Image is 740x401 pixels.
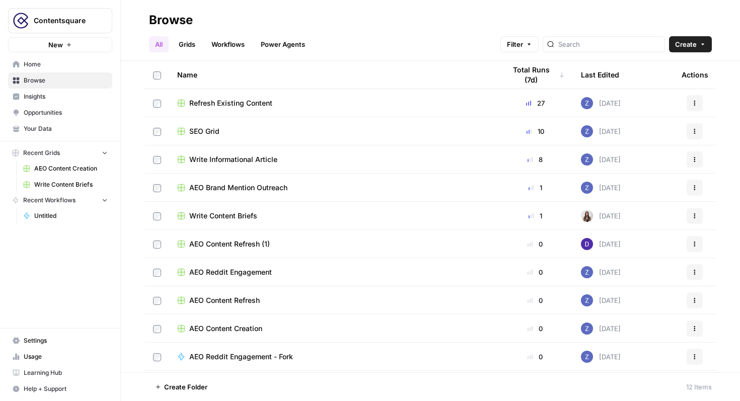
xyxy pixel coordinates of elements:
[34,180,108,189] span: Write Content Briefs
[24,384,108,393] span: Help + Support
[686,382,712,392] div: 12 Items
[34,211,108,220] span: Untitled
[505,126,565,136] div: 10
[505,154,565,165] div: 8
[505,295,565,305] div: 0
[189,126,219,136] span: SEO Grid
[8,89,112,105] a: Insights
[8,365,112,381] a: Learning Hub
[581,153,593,166] img: if0rly7j6ey0lzdmkp6rmyzsebv0
[23,196,76,205] span: Recent Workflows
[177,239,489,249] a: AEO Content Refresh (1)
[669,36,712,52] button: Create
[177,61,489,89] div: Name
[581,238,593,250] img: 6clbhjv5t98vtpq4yyt91utag0vy
[19,161,112,177] a: AEO Content Creation
[205,36,251,52] a: Workflows
[189,324,262,334] span: AEO Content Creation
[505,183,565,193] div: 1
[149,379,213,395] button: Create Folder
[581,97,621,109] div: [DATE]
[189,352,293,362] span: AEO Reddit Engagement - Fork
[177,295,489,305] a: AEO Content Refresh
[581,266,593,278] img: if0rly7j6ey0lzdmkp6rmyzsebv0
[189,267,272,277] span: AEO Reddit Engagement
[177,98,489,108] a: Refresh Existing Content
[8,145,112,161] button: Recent Grids
[8,8,112,33] button: Workspace: Contentsquare
[19,208,112,224] a: Untitled
[189,239,270,249] span: AEO Content Refresh (1)
[8,72,112,89] a: Browse
[581,97,593,109] img: if0rly7j6ey0lzdmkp6rmyzsebv0
[149,36,169,52] a: All
[34,164,108,173] span: AEO Content Creation
[581,351,621,363] div: [DATE]
[189,154,277,165] span: Write Informational Article
[177,267,489,277] a: AEO Reddit Engagement
[189,211,257,221] span: Write Content Briefs
[581,323,621,335] div: [DATE]
[34,16,95,26] span: Contentsquare
[581,294,593,306] img: if0rly7j6ey0lzdmkp6rmyzsebv0
[507,39,523,49] span: Filter
[177,154,489,165] a: Write Informational Article
[500,36,539,52] button: Filter
[581,210,593,222] img: if2flulneyr79yo2dtfyo8cmvm4a
[581,125,593,137] img: if0rly7j6ey0lzdmkp6rmyzsebv0
[149,12,193,28] div: Browse
[24,108,108,117] span: Opportunities
[581,125,621,137] div: [DATE]
[19,177,112,193] a: Write Content Briefs
[8,381,112,397] button: Help + Support
[24,336,108,345] span: Settings
[24,124,108,133] span: Your Data
[505,267,565,277] div: 0
[24,76,108,85] span: Browse
[505,352,565,362] div: 0
[8,333,112,349] a: Settings
[581,323,593,335] img: if0rly7j6ey0lzdmkp6rmyzsebv0
[189,183,287,193] span: AEO Brand Mention Outreach
[581,294,621,306] div: [DATE]
[581,210,621,222] div: [DATE]
[23,148,60,157] span: Recent Grids
[505,98,565,108] div: 27
[24,60,108,69] span: Home
[8,193,112,208] button: Recent Workflows
[255,36,311,52] a: Power Agents
[682,61,708,89] div: Actions
[581,351,593,363] img: if0rly7j6ey0lzdmkp6rmyzsebv0
[189,295,260,305] span: AEO Content Refresh
[177,324,489,334] a: AEO Content Creation
[8,37,112,52] button: New
[48,40,63,50] span: New
[24,352,108,361] span: Usage
[581,61,619,89] div: Last Edited
[505,239,565,249] div: 0
[581,182,593,194] img: if0rly7j6ey0lzdmkp6rmyzsebv0
[177,211,489,221] a: Write Content Briefs
[164,382,207,392] span: Create Folder
[177,352,489,362] a: AEO Reddit Engagement - Fork
[558,39,660,49] input: Search
[12,12,30,30] img: Contentsquare Logo
[173,36,201,52] a: Grids
[675,39,697,49] span: Create
[581,238,621,250] div: [DATE]
[189,98,272,108] span: Refresh Existing Content
[177,126,489,136] a: SEO Grid
[581,266,621,278] div: [DATE]
[8,56,112,72] a: Home
[24,92,108,101] span: Insights
[177,183,489,193] a: AEO Brand Mention Outreach
[8,105,112,121] a: Opportunities
[581,182,621,194] div: [DATE]
[8,121,112,137] a: Your Data
[505,324,565,334] div: 0
[24,368,108,377] span: Learning Hub
[8,349,112,365] a: Usage
[581,153,621,166] div: [DATE]
[505,61,565,89] div: Total Runs (7d)
[505,211,565,221] div: 1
